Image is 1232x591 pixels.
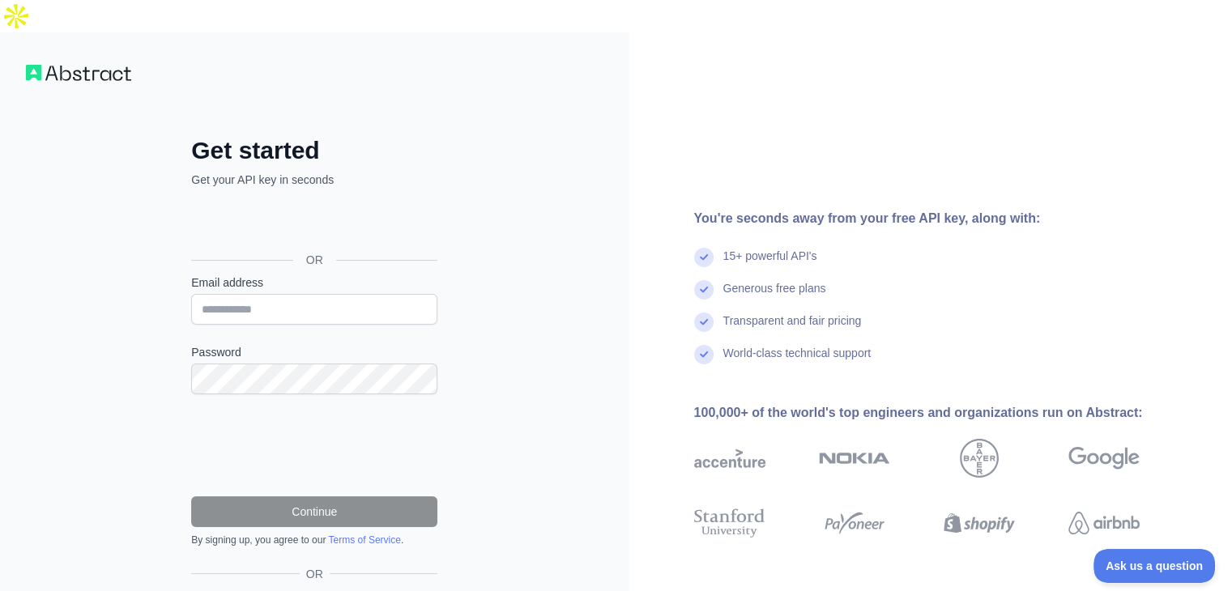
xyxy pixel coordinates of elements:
img: bayer [960,439,999,478]
img: airbnb [1068,505,1140,541]
label: Password [191,344,437,360]
span: OR [293,252,336,268]
span: OR [300,566,330,582]
h2: Get started [191,136,437,165]
img: check mark [694,313,714,332]
img: stanford university [694,505,765,541]
div: You're seconds away from your free API key, along with: [694,209,1192,228]
button: Continue [191,496,437,527]
img: shopify [944,505,1015,541]
img: check mark [694,280,714,300]
div: Generous free plans [723,280,826,313]
iframe: Sign in with Google Button [183,206,442,241]
img: payoneer [819,505,890,541]
img: nokia [819,439,890,478]
img: google [1068,439,1140,478]
div: 100,000+ of the world's top engineers and organizations run on Abstract: [694,403,1192,423]
iframe: reCAPTCHA [191,414,437,477]
img: Workflow [26,65,131,81]
div: By signing up, you agree to our . [191,534,437,546]
p: Get your API key in seconds [191,172,437,188]
label: Email address [191,274,437,291]
div: Transparent and fair pricing [723,313,862,345]
div: World-class technical support [723,345,872,377]
iframe: Toggle Customer Support [1093,549,1216,583]
img: accenture [694,439,765,478]
img: check mark [694,248,714,267]
a: Terms of Service [328,534,400,546]
img: check mark [694,345,714,364]
div: 15+ powerful API's [723,248,817,280]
